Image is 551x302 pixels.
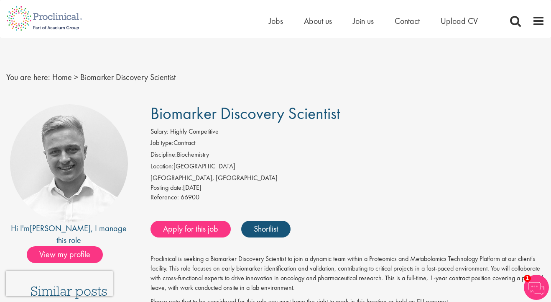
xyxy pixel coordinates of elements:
span: Biomarker Discovery Scientist [80,72,176,83]
label: Salary: [151,127,168,137]
a: Apply for this job [151,221,231,237]
a: About us [304,15,332,26]
span: View my profile [27,246,103,263]
span: > [74,72,78,83]
a: Join us [353,15,374,26]
div: [GEOGRAPHIC_DATA], [GEOGRAPHIC_DATA] [151,173,545,183]
label: Reference: [151,193,179,202]
img: Chatbot [524,275,549,300]
span: You are here: [6,72,50,83]
a: Jobs [269,15,283,26]
p: Proclinical is seeking a Biomarker Discovery Scientist to join a dynamic team within a Proteomics... [151,254,545,292]
a: Upload CV [441,15,478,26]
span: Highly Competitive [170,127,219,136]
label: Discipline: [151,150,177,160]
span: Posting date: [151,183,183,192]
span: Biomarker Discovery Scientist [151,103,340,124]
li: Contract [151,138,545,150]
span: 1 [524,275,531,282]
li: [GEOGRAPHIC_DATA] [151,162,545,173]
a: Contact [395,15,420,26]
li: Biochemistry [151,150,545,162]
div: Hi I'm , I manage this role [6,222,132,246]
a: Shortlist [241,221,291,237]
iframe: reCAPTCHA [6,271,113,296]
a: [PERSON_NAME] [30,223,91,234]
a: breadcrumb link [52,72,72,83]
label: Location: [151,162,173,171]
div: [DATE] [151,183,545,193]
span: 66900 [181,193,199,201]
img: imeage of recruiter Joshua Bye [10,104,128,222]
label: Job type: [151,138,173,148]
a: View my profile [27,248,111,259]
